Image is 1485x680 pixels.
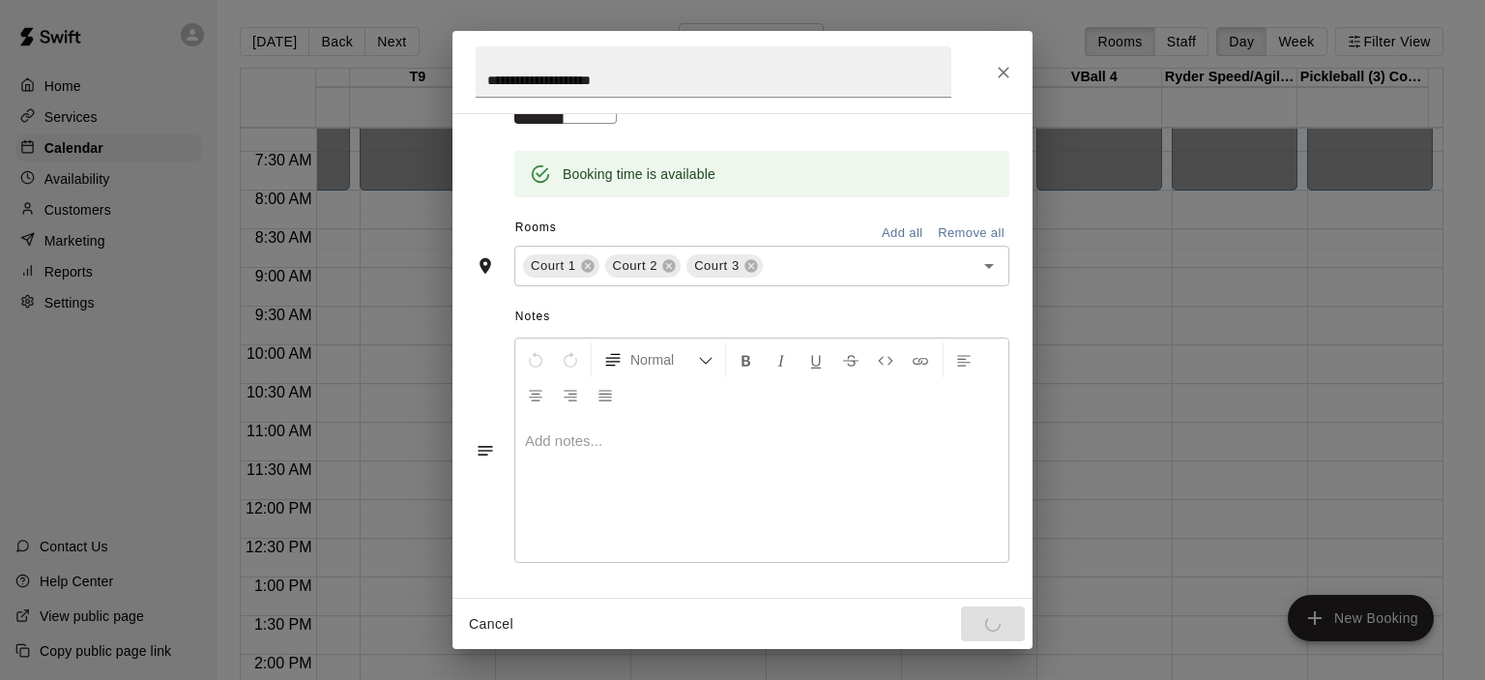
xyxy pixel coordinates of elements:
span: Rooms [515,221,557,234]
div: Court 3 [686,254,763,278]
button: Format Strikethrough [834,342,867,377]
button: Format Underline [800,342,832,377]
span: Notes [515,302,1009,333]
div: Booking time is available [563,157,715,192]
button: Redo [554,342,587,377]
svg: Notes [476,441,495,460]
div: Court 1 [523,254,599,278]
button: Justify Align [589,377,622,412]
button: Format Bold [730,342,763,377]
span: Court 1 [523,256,584,276]
button: Left Align [947,342,980,377]
button: Cancel [460,606,522,642]
span: Normal [630,350,698,370]
button: Right Align [554,377,587,412]
button: Insert Code [869,342,902,377]
button: Add all [871,219,933,249]
button: Open [975,252,1003,280]
button: Insert Link [904,342,937,377]
button: Formatting Options [596,342,721,377]
button: Center Align [519,377,552,412]
svg: Rooms [476,256,495,276]
span: Court 3 [686,256,747,276]
button: Remove all [933,219,1009,249]
button: Format Italics [765,342,798,377]
div: Court 2 [605,254,682,278]
button: Undo [519,342,552,377]
button: Close [986,55,1021,90]
span: Court 2 [605,256,666,276]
